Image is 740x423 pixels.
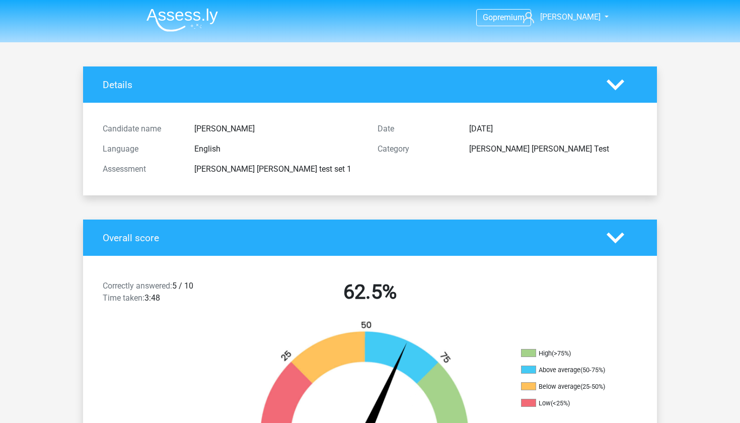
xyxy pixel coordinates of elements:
a: [PERSON_NAME] [519,11,602,23]
div: [DATE] [462,123,645,135]
h4: Details [103,79,591,91]
span: Correctly answered: [103,281,172,291]
a: Gopremium [477,11,531,24]
li: Low [521,399,622,408]
li: High [521,349,622,358]
div: Date [370,123,462,135]
span: Go [483,13,493,22]
span: Time taken: [103,293,144,303]
div: [PERSON_NAME] [PERSON_NAME] test set 1 [187,163,370,175]
div: [PERSON_NAME] [PERSON_NAME] Test [462,143,645,155]
img: Assessly [146,8,218,32]
span: [PERSON_NAME] [540,12,601,22]
span: premium [493,13,525,22]
div: (25-50%) [580,383,605,390]
div: (<25%) [551,399,570,407]
div: 5 / 10 3:48 [95,280,233,308]
div: Candidate name [95,123,187,135]
h4: Overall score [103,232,591,244]
h2: 62.5% [240,280,500,304]
li: Above average [521,366,622,375]
div: (>75%) [552,349,571,357]
li: Below average [521,382,622,391]
div: [PERSON_NAME] [187,123,370,135]
div: Language [95,143,187,155]
div: Category [370,143,462,155]
div: Assessment [95,163,187,175]
div: English [187,143,370,155]
div: (50-75%) [580,366,605,374]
